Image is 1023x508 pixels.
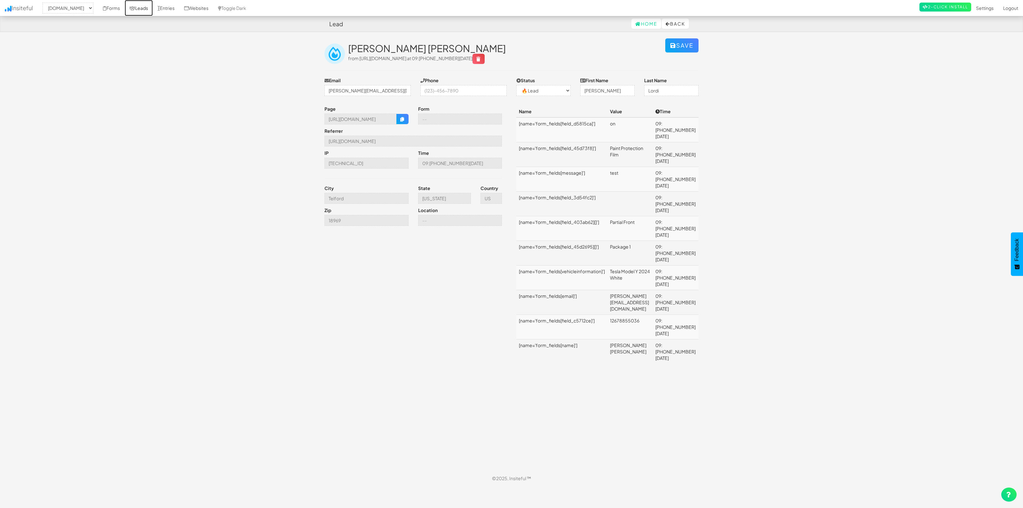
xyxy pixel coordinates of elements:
label: Last Name [644,77,667,83]
label: State [418,185,430,191]
td: [name='form_fields[field_45d73f8]'] [516,142,607,167]
img: insiteful-lead.png [324,44,345,64]
input: -- [324,215,409,226]
td: on [607,117,653,142]
td: 09:[PHONE_NUMBER][DATE] [653,266,699,290]
input: -- [418,114,502,124]
td: [name='form_fields[field_45d2695][]'] [516,241,607,266]
td: 09:[PHONE_NUMBER][DATE] [653,142,699,167]
td: 09:[PHONE_NUMBER][DATE] [653,339,699,364]
td: [PERSON_NAME][EMAIL_ADDRESS][DOMAIN_NAME] [607,290,653,315]
span: Feedback [1014,239,1020,261]
input: -- [418,158,502,169]
label: Form [418,106,429,112]
label: Status [516,77,535,83]
input: -- [324,114,397,124]
td: [name='form_fields[email]'] [516,290,607,315]
td: [name='form_fields[field_3d54fc2]'] [516,192,607,216]
input: -- [418,193,471,204]
td: [name='form_fields[vehicleinformation]'] [516,266,607,290]
td: [name='form_fields[name]'] [516,339,607,364]
input: -- [324,136,502,147]
input: (123)-456-7890 [420,85,507,96]
label: Country [480,185,498,191]
input: Doe [644,85,699,96]
td: 09:[PHONE_NUMBER][DATE] [653,315,699,339]
td: 09:[PHONE_NUMBER][DATE] [653,117,699,142]
td: test [607,167,653,192]
h4: Lead [329,21,343,27]
a: Home [631,19,661,29]
td: 12678855036 [607,315,653,339]
td: [name='form_fields[field_403ab62][]'] [516,216,607,241]
td: Paint Protection Film [607,142,653,167]
label: Email [324,77,341,83]
input: -- [480,193,502,204]
td: [name='form_fields[field_d5815ca]'] [516,117,607,142]
button: Back [662,19,689,29]
td: 09:[PHONE_NUMBER][DATE] [653,290,699,315]
td: 09:[PHONE_NUMBER][DATE] [653,192,699,216]
button: Feedback - Show survey [1011,232,1023,276]
label: IP [324,150,329,156]
th: Time [653,106,699,117]
a: 2-Click Install [919,3,971,12]
label: Phone [420,77,439,83]
input: John [580,85,635,96]
input: -- [418,215,502,226]
th: Value [607,106,653,117]
td: 09:[PHONE_NUMBER][DATE] [653,216,699,241]
td: Partial Front [607,216,653,241]
td: [name='form_fields[message]'] [516,167,607,192]
label: First Name [580,77,608,83]
td: Tesla Model Y 2024 White [607,266,653,290]
input: -- [324,158,409,169]
label: Location [418,207,438,213]
th: Name [516,106,607,117]
td: Package 1 [607,241,653,266]
img: icon.png [5,6,12,12]
input: -- [324,193,409,204]
span: from [URL][DOMAIN_NAME] at 09:[PHONE_NUMBER][DATE] [348,55,485,61]
label: Page [324,106,336,112]
td: [name='form_fields[field_c5712ce]'] [516,315,607,339]
label: Zip [324,207,331,213]
input: j@doe.com [324,85,411,96]
label: Time [418,150,429,156]
td: 09:[PHONE_NUMBER][DATE] [653,241,699,266]
h2: [PERSON_NAME] [PERSON_NAME] [348,43,665,54]
label: City [324,185,334,191]
td: 09:[PHONE_NUMBER][DATE] [653,167,699,192]
button: Save [665,38,699,52]
td: [PERSON_NAME] [PERSON_NAME] [607,339,653,364]
label: Referrer [324,128,343,134]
